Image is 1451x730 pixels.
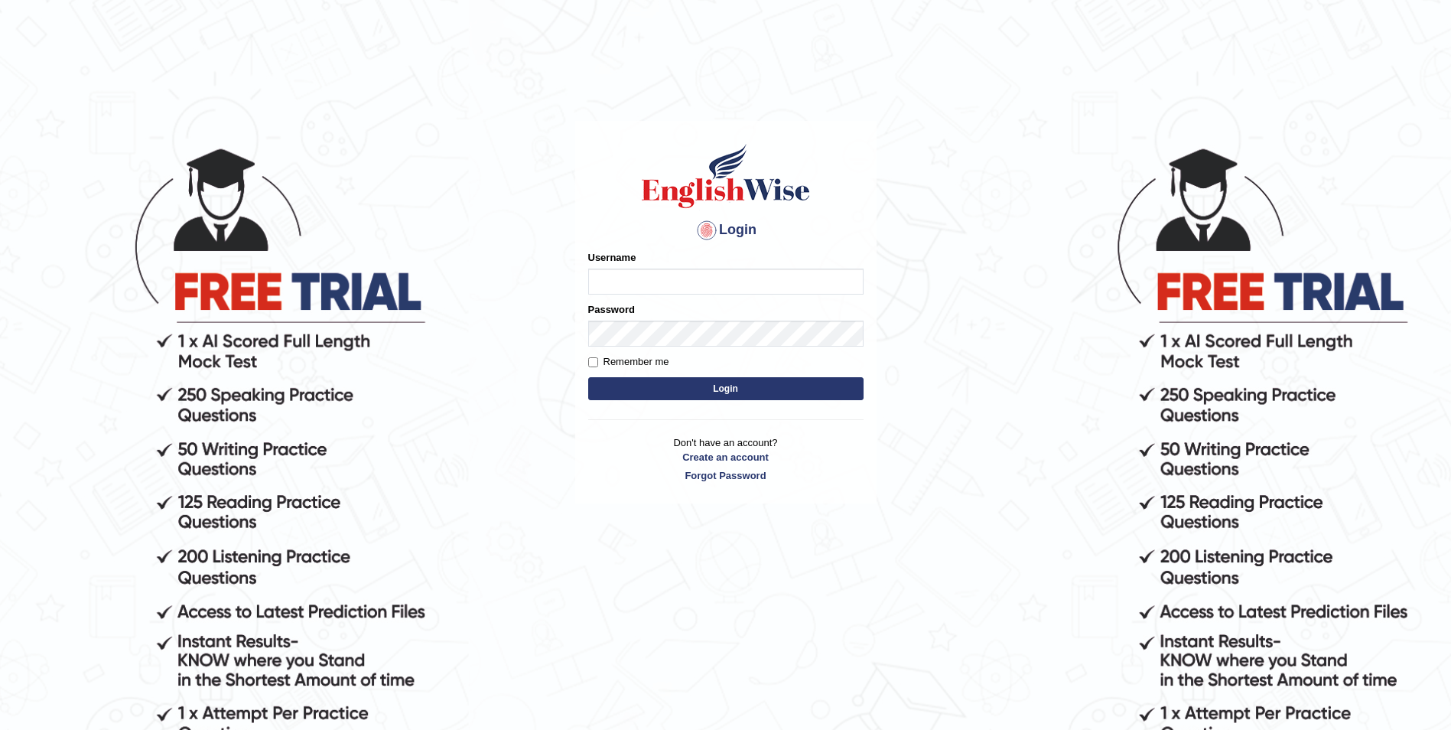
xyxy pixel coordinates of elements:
[639,142,813,210] img: Logo of English Wise sign in for intelligent practice with AI
[588,377,864,400] button: Login
[588,218,864,243] h4: Login
[588,302,635,317] label: Password
[588,354,669,370] label: Remember me
[588,250,636,265] label: Username
[588,468,864,483] a: Forgot Password
[588,450,864,464] a: Create an account
[588,435,864,483] p: Don't have an account?
[588,357,598,367] input: Remember me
